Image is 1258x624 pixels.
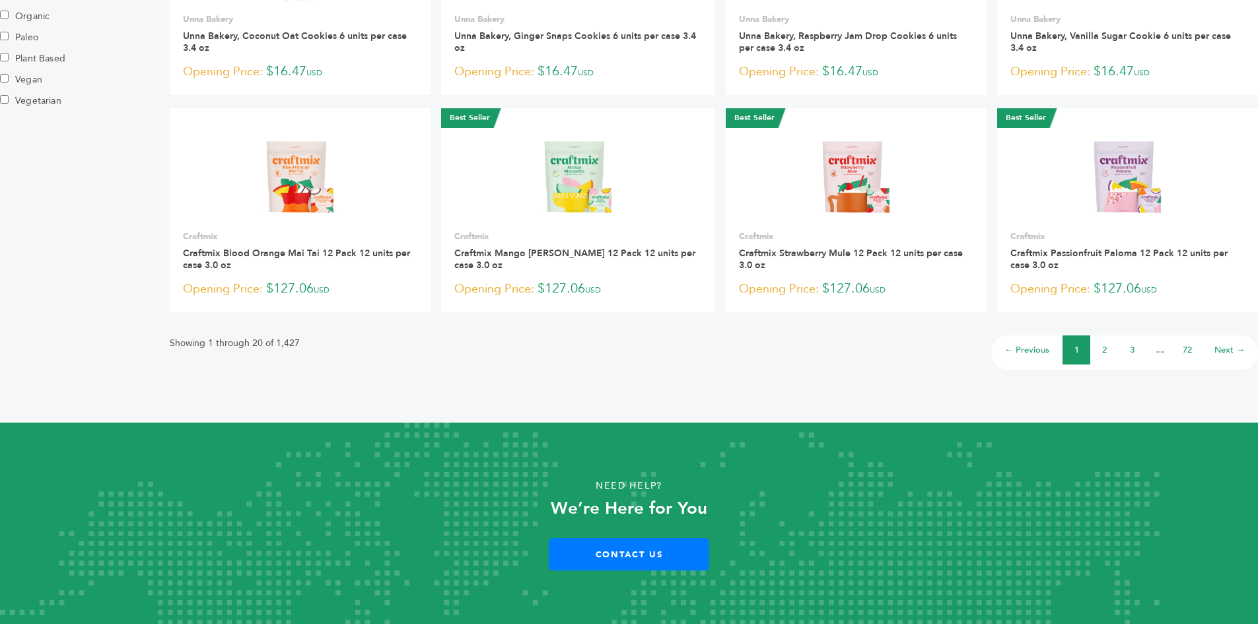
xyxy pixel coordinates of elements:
span: USD [585,285,601,295]
span: Opening Price: [183,63,263,81]
span: USD [870,285,886,295]
p: Craftmix [454,230,702,242]
p: $16.47 [1010,62,1245,82]
span: Opening Price: [739,63,819,81]
span: Opening Price: [739,280,819,298]
p: Showing 1 through 20 of 1,427 [170,335,300,351]
span: USD [1134,67,1150,78]
span: Opening Price: [183,280,263,298]
p: $127.06 [183,279,417,299]
a: Contact Us [549,538,709,571]
span: Opening Price: [454,280,534,298]
a: Craftmix Strawberry Mule 12 Pack 12 units per case 3.0 oz [739,247,963,271]
p: $16.47 [183,62,417,82]
span: USD [314,285,330,295]
img: Craftmix Strawberry Mule 12 Pack 12 units per case 3.0 oz [808,127,904,223]
p: $127.06 [1010,279,1245,299]
span: Opening Price: [1010,280,1090,298]
p: Unna Bakery [1010,13,1245,25]
p: Unna Bakery [183,13,417,25]
a: 1 [1074,344,1079,356]
a: Unna Bakery, Vanilla Sugar Cookie 6 units per case 3.4 oz [1010,30,1231,54]
li: … [1146,335,1173,364]
a: 3 [1130,344,1135,356]
span: USD [1141,285,1157,295]
p: Craftmix [739,230,973,242]
span: Opening Price: [1010,63,1090,81]
a: 2 [1102,344,1107,356]
p: $16.47 [454,62,702,82]
span: USD [578,67,594,78]
img: Craftmix Mango Margarita 12 Pack 12 units per case 3.0 oz [530,127,626,223]
span: Opening Price: [454,63,534,81]
p: Unna Bakery [454,13,702,25]
a: Next → [1214,344,1245,356]
a: Unna Bakery, Coconut Oat Cookies 6 units per case 3.4 oz [183,30,407,54]
p: $127.06 [454,279,702,299]
a: Craftmix Mango [PERSON_NAME] 12 Pack 12 units per case 3.0 oz [454,247,695,271]
strong: We’re Here for You [551,497,707,520]
a: ← Previous [1004,344,1049,356]
span: USD [862,67,878,78]
span: USD [306,67,322,78]
a: Craftmix Blood Orange Mai Tai 12 Pack 12 units per case 3.0 oz [183,247,410,271]
a: 72 [1183,344,1192,356]
p: Unna Bakery [739,13,973,25]
p: $127.06 [739,279,973,299]
a: Unna Bakery, Ginger Snaps Cookies 6 units per case 3.4 oz [454,30,696,54]
p: Craftmix [183,230,417,242]
a: Craftmix Passionfruit Paloma 12 Pack 12 units per case 3.0 oz [1010,247,1228,271]
p: $16.47 [739,62,973,82]
a: Unna Bakery, Raspberry Jam Drop Cookies 6 units per case 3.4 oz [739,30,957,54]
img: Craftmix Blood Orange Mai Tai 12 Pack 12 units per case 3.0 oz [252,127,348,223]
p: Craftmix [1010,230,1245,242]
img: Craftmix Passionfruit Paloma 12 Pack 12 units per case 3.0 oz [1080,127,1175,223]
p: Need Help? [63,476,1195,496]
